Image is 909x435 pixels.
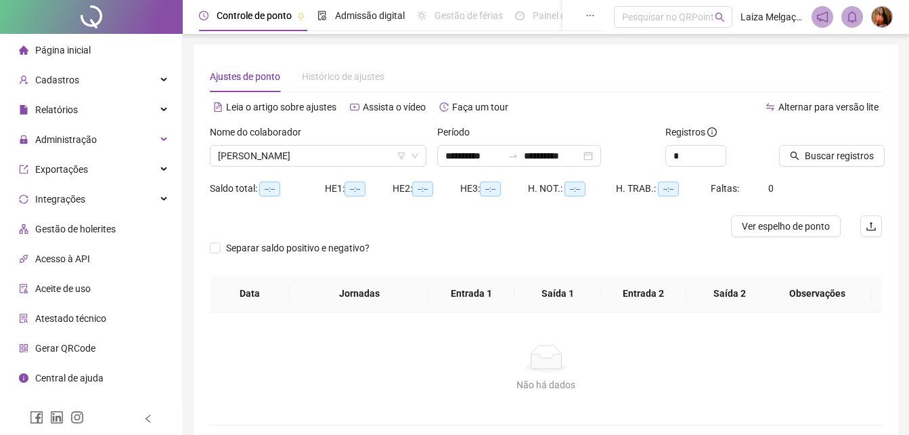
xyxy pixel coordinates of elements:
span: swap-right [508,150,518,161]
span: Observações [773,286,861,301]
span: audit [19,284,28,293]
iframe: Intercom live chat [863,389,895,421]
span: Exportações [35,164,88,175]
th: Entrada 2 [600,275,686,312]
span: Laiza Melgaço - DL Cargo [740,9,803,24]
span: --:-- [412,182,433,196]
span: Histórico de ajustes [302,71,384,82]
span: filter [397,152,405,160]
span: --:-- [345,182,365,196]
span: history [439,102,449,112]
span: left [143,414,153,423]
span: qrcode [19,344,28,353]
span: Gestão de férias [435,10,503,21]
span: Administração [35,134,97,145]
span: home [19,45,28,55]
span: Admissão digital [335,10,405,21]
span: search [790,151,799,161]
span: search [715,12,725,22]
span: Gerar QRCode [35,343,95,354]
span: 0 [768,183,774,194]
span: Acesso à API [35,253,90,264]
span: to [508,150,518,161]
span: instagram [70,411,84,424]
span: file-text [213,102,223,112]
span: file [19,105,28,115]
span: bell [846,11,858,23]
span: Integrações [35,194,85,205]
span: Cadastros [35,75,79,85]
span: ellipsis [585,11,595,20]
span: info-circle [19,373,28,383]
span: api [19,254,28,264]
span: upload [866,221,877,232]
div: H. TRAB.: [616,181,711,196]
span: notification [816,11,828,23]
th: Observações [762,275,872,312]
div: Saldo total: [210,181,325,196]
div: Não há dados [226,377,866,392]
span: Relatórios [35,104,78,115]
span: swap [766,102,775,112]
span: youtube [350,102,359,112]
span: file-done [317,11,327,20]
span: Alternar para versão lite [778,102,879,112]
div: H. NOT.: [528,181,616,196]
span: Atestado técnico [35,313,106,324]
span: --:-- [658,182,679,196]
span: Assista o vídeo [363,102,426,112]
span: info-circle [707,127,717,137]
span: Faça um tour [452,102,508,112]
span: export [19,165,28,174]
span: Aceite de uso [35,283,91,294]
span: facebook [30,411,43,424]
span: dashboard [515,11,525,20]
span: --:-- [480,182,501,196]
span: sun [417,11,426,20]
span: apartment [19,224,28,234]
label: Período [437,125,479,140]
span: ANDRE LUIZ SANTOS SPINOLA [218,146,418,166]
div: HE 1: [325,181,393,196]
button: Ver espelho de ponto [731,215,841,237]
span: Faltas: [711,183,741,194]
span: Página inicial [35,45,91,56]
th: Saída 2 [686,275,772,312]
span: pushpin [297,12,305,20]
th: Entrada 1 [428,275,514,312]
span: Separar saldo positivo e negativo? [221,241,375,255]
span: clock-circle [199,11,208,20]
span: Ajustes de ponto [210,71,280,82]
span: lock [19,135,28,144]
button: Buscar registros [779,145,885,167]
span: Registros [665,125,717,140]
span: Leia o artigo sobre ajustes [226,102,336,112]
span: linkedin [50,411,64,424]
div: HE 3: [460,181,528,196]
span: Central de ajuda [35,373,104,384]
th: Jornadas [290,275,428,312]
th: Data [210,275,290,312]
span: Controle de ponto [217,10,292,21]
span: Painel do DP [533,10,585,21]
label: Nome do colaborador [210,125,310,140]
span: Ver espelho de ponto [742,219,830,234]
span: --:-- [564,182,585,196]
img: 85600 [872,7,892,27]
span: solution [19,314,28,323]
span: user-add [19,75,28,85]
span: sync [19,194,28,204]
span: down [411,152,419,160]
span: --:-- [259,182,280,196]
span: Gestão de holerites [35,224,116,234]
th: Saída 1 [514,275,600,312]
span: Buscar registros [805,148,874,163]
div: HE 2: [393,181,460,196]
